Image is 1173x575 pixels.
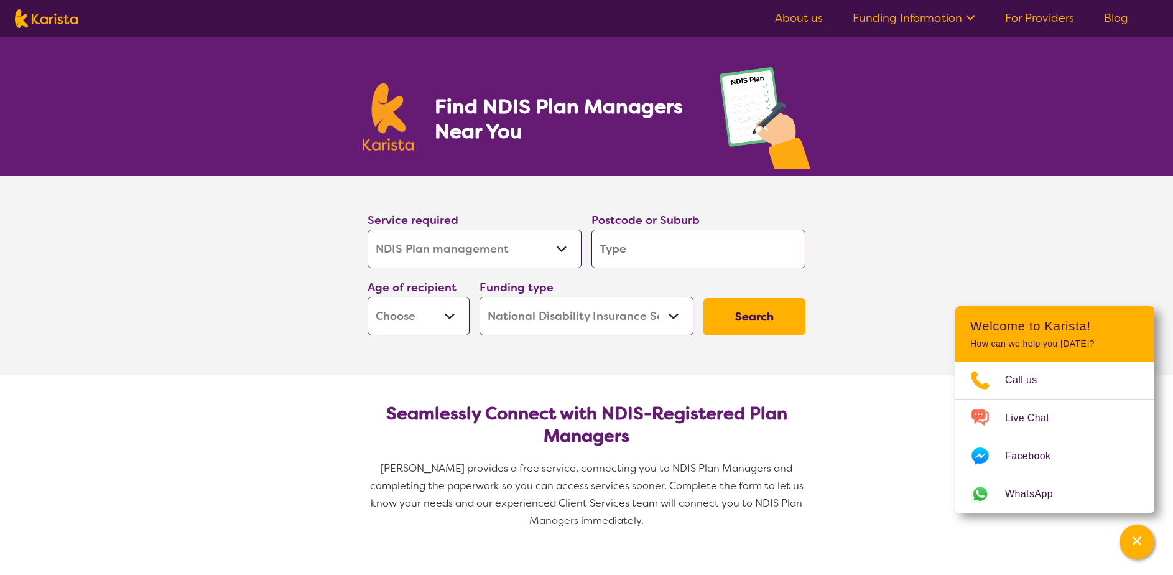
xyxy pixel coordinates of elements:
h2: Welcome to Karista! [970,319,1139,334]
button: Channel Menu [1120,525,1154,559]
div: Channel Menu [955,306,1154,513]
img: Karista logo [15,9,78,28]
span: Live Chat [1005,409,1064,428]
label: Age of recipient [368,280,457,295]
label: Service required [368,213,458,228]
input: Type [591,230,805,268]
span: [PERSON_NAME] provides a free service, connecting you to NDIS Plan Managers and completing the pa... [370,462,806,527]
a: About us [775,11,823,26]
span: WhatsApp [1005,485,1068,503]
img: plan-management [720,67,810,176]
img: Karista logo [363,83,414,151]
label: Postcode or Suburb [591,213,700,228]
h1: Find NDIS Plan Managers Near You [435,94,695,144]
h2: Seamlessly Connect with NDIS-Registered Plan Managers [378,403,795,447]
span: Facebook [1005,447,1065,465]
ul: Choose channel [955,362,1154,513]
a: For Providers [1005,11,1074,26]
span: Call us [1005,371,1052,390]
label: Funding type [480,280,554,295]
a: Blog [1104,11,1128,26]
button: Search [703,298,805,335]
a: Web link opens in a new tab. [955,475,1154,513]
a: Funding Information [853,11,975,26]
p: How can we help you [DATE]? [970,339,1139,349]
